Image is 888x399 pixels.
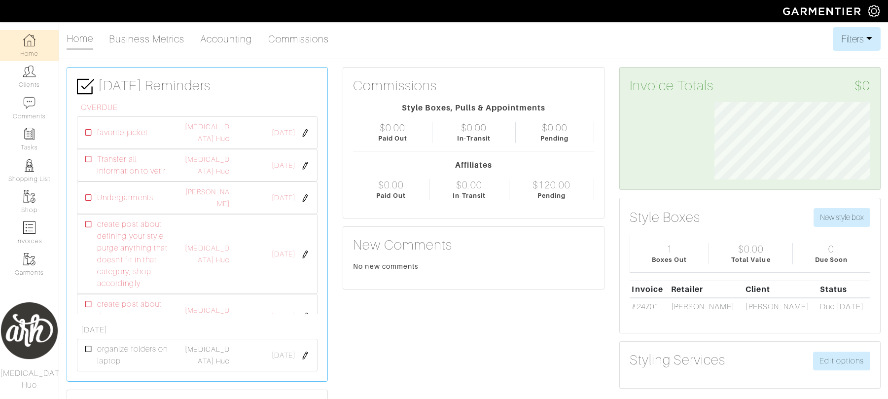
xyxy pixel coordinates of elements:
[301,194,309,202] img: pen-cf24a1663064a2ec1b9c1bd2387e9de7a2fa800b781884d57f21acf72779bad2.png
[301,129,309,137] img: pen-cf24a1663064a2ec1b9c1bd2387e9de7a2fa800b781884d57f21acf72779bad2.png
[854,77,870,94] span: $0
[743,281,817,298] th: Client
[456,179,482,191] div: $0.00
[833,27,881,51] button: Filters
[817,281,870,298] th: Status
[630,209,701,226] h3: Style Boxes
[23,253,36,265] img: garments-icon-b7da505a4dc4fd61783c78ac3ca0ef83fa9d6f193b1c9dc38574b1d14d53ca28.png
[97,218,170,290] span: create post about defining your style, purge anything that doesn't fit in that category, shop acc...
[457,134,491,143] div: In-Transit
[738,243,764,255] div: $0.00
[667,243,673,255] div: 1
[81,103,318,112] h6: OVERDUE
[630,281,669,298] th: Invoice
[669,298,743,315] td: [PERSON_NAME]
[540,134,568,143] div: Pending
[353,102,594,114] div: Style Boxes, Pulls & Appointments
[817,298,870,315] td: Due [DATE]
[97,192,153,204] span: Undergarments
[272,128,295,139] span: [DATE]
[542,122,568,134] div: $0.00
[185,155,230,175] a: [MEDICAL_DATA] Huo
[533,179,570,191] div: $120.00
[97,153,170,177] span: Transfer all information to vetir
[23,221,36,234] img: orders-icon-0abe47150d42831381b5fb84f609e132dff9fe21cb692f30cb5eec754e2cba89.png
[272,249,295,260] span: [DATE]
[268,29,329,49] a: Commissions
[630,352,726,368] h3: Styling Services
[23,34,36,46] img: dashboard-icon-dbcd8f5a0b271acd01030246c82b418ddd0df26cd7fceb0bd07c9910d44c42f6.png
[376,191,405,200] div: Paid Out
[23,159,36,172] img: stylists-icon-eb353228a002819b7ec25b43dbf5f0378dd9e0616d9560372ff212230b889e62.png
[109,29,184,49] a: Business Metrics
[97,343,170,367] span: organize folders on laptop
[97,298,170,334] span: create post about dresses for your body shape
[778,2,868,20] img: garmentier-logo-header-white-b43fb05a5012e4ada735d5af1a66efaba907eab6374d6393d1fbf88cb4ef424d.png
[23,65,36,77] img: clients-icon-6bae9207a08558b7cb47a8932f037763ab4055f8c8b6bfacd5dc20c3e0201464.png
[353,159,594,171] div: Affiliates
[272,311,295,322] span: [DATE]
[23,128,36,140] img: reminder-icon-8004d30b9f0a5d33ae49ab947aed9ed385cf756f9e5892f1edd6e32f2345188e.png
[537,191,566,200] div: Pending
[378,134,407,143] div: Paid Out
[81,326,318,335] h6: [DATE]
[77,78,94,95] img: check-box-icon-36a4915ff3ba2bd8f6e4f29bc755bb66becd62c870f447fc0dd1365fcfddab58.png
[23,97,36,109] img: comment-icon-a0a6a9ef722e966f86d9cbdc48e553b5cf19dbc54f86b18d962a5391bc8f6eb6.png
[185,123,230,143] a: [MEDICAL_DATA] Huo
[23,190,36,203] img: garments-icon-b7da505a4dc4fd61783c78ac3ca0ef83fa9d6f193b1c9dc38574b1d14d53ca28.png
[731,255,771,264] div: Total Value
[743,298,817,315] td: [PERSON_NAME]
[200,29,252,49] a: Accounting
[669,281,743,298] th: Retailer
[272,160,295,171] span: [DATE]
[77,77,318,95] h3: [DATE] Reminders
[813,352,870,370] a: Edit options
[630,77,870,94] h3: Invoice Totals
[353,237,594,254] h3: New Comments
[652,255,686,264] div: Boxes Out
[301,251,309,258] img: pen-cf24a1663064a2ec1b9c1bd2387e9de7a2fa800b781884d57f21acf72779bad2.png
[301,313,309,321] img: pen-cf24a1663064a2ec1b9c1bd2387e9de7a2fa800b781884d57f21acf72779bad2.png
[301,162,309,170] img: pen-cf24a1663064a2ec1b9c1bd2387e9de7a2fa800b781884d57f21acf72779bad2.png
[67,29,93,50] a: Home
[828,243,834,255] div: 0
[185,244,230,264] a: [MEDICAL_DATA] Huo
[301,352,309,360] img: pen-cf24a1663064a2ec1b9c1bd2387e9de7a2fa800b781884d57f21acf72779bad2.png
[353,261,594,271] div: No new comments
[868,5,880,17] img: gear-icon-white-bd11855cb880d31180b6d7d6211b90ccbf57a29d726f0c71d8c61bd08dd39cc2.png
[97,127,148,139] span: favorite jacket
[185,345,230,365] a: [MEDICAL_DATA] Huo
[185,306,230,326] a: [MEDICAL_DATA] Huo
[185,188,230,208] a: [PERSON_NAME]
[353,77,437,94] h3: Commissions
[814,208,870,227] button: New style box
[815,255,848,264] div: Due Soon
[272,193,295,204] span: [DATE]
[380,122,405,134] div: $0.00
[632,302,658,311] a: #24701
[272,350,295,361] span: [DATE]
[453,191,486,200] div: In-Transit
[378,179,404,191] div: $0.00
[854,365,878,389] iframe: Intercom live chat
[461,122,487,134] div: $0.00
